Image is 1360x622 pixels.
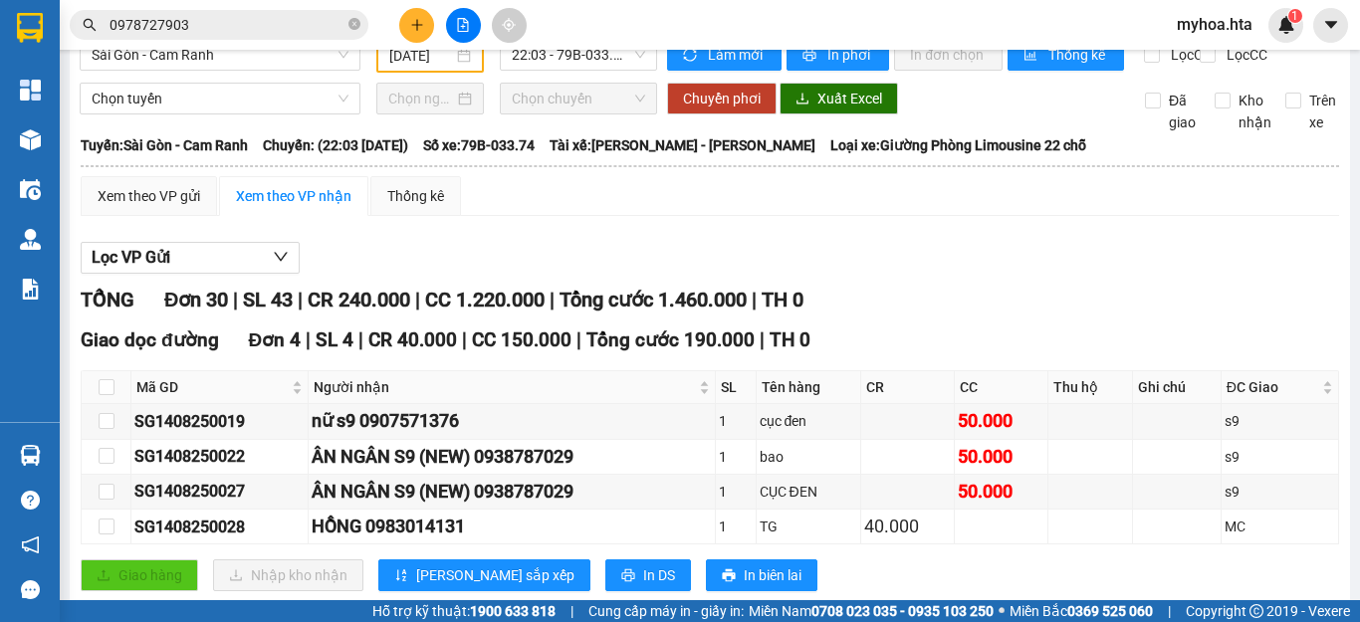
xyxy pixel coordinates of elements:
button: In đơn chọn [894,39,1003,71]
span: Số xe: 79B-033.74 [423,134,535,156]
img: solution-icon [20,279,41,300]
input: Tìm tên, số ĐT hoặc mã đơn [110,14,344,36]
span: | [233,288,238,311]
span: TH 0 [770,328,810,351]
span: download [795,92,809,107]
span: close-circle [348,16,360,35]
span: file-add [456,18,470,32]
span: Lọc CC [1219,44,1270,66]
span: | [570,600,573,622]
button: bar-chartThống kê [1008,39,1124,71]
img: warehouse-icon [20,179,41,200]
div: Thống kê [387,185,444,207]
span: sync [683,48,700,64]
input: Chọn ngày [388,88,454,109]
span: Kho nhận [1231,90,1279,133]
span: printer [621,568,635,584]
span: | [1168,600,1171,622]
div: ÂN NGÂN S9 (NEW) 0938787029 [312,443,711,471]
td: SG1408250028 [131,510,309,544]
button: caret-down [1313,8,1348,43]
span: Trên xe [1301,90,1344,133]
div: HỒNG 0983014131 [312,513,711,540]
span: | [358,328,363,351]
div: SG1408250028 [134,515,305,539]
img: icon-new-feature [1277,16,1295,34]
div: cục đen [760,410,858,432]
button: file-add [446,8,481,43]
img: warehouse-icon [20,445,41,466]
div: 1 [719,446,753,468]
span: Chọn chuyến [512,84,645,113]
button: printerIn biên lai [706,559,817,591]
span: Đã giao [1161,90,1204,133]
span: | [462,328,467,351]
span: | [415,288,420,311]
span: question-circle [21,491,40,510]
div: 50.000 [958,443,1044,471]
span: Tổng cước 1.460.000 [560,288,747,311]
div: 40.000 [864,513,951,540]
span: sort-ascending [394,568,408,584]
span: printer [802,48,819,64]
div: SG1408250019 [134,409,305,434]
strong: 0708 023 035 - 0935 103 250 [811,603,994,619]
span: caret-down [1322,16,1340,34]
div: s9 [1225,410,1335,432]
button: plus [399,8,434,43]
span: Miền Bắc [1010,600,1153,622]
th: Ghi chú [1133,371,1222,404]
button: downloadNhập kho nhận [213,559,363,591]
span: message [21,580,40,599]
div: s9 [1225,481,1335,503]
div: TG [760,516,858,537]
span: Cung cấp máy in - giấy in: [588,600,744,622]
div: 50.000 [958,478,1044,506]
div: s9 [1225,446,1335,468]
span: Loại xe: Giường Phòng Limousine 22 chỗ [830,134,1086,156]
span: | [752,288,757,311]
span: CC 1.220.000 [425,288,545,311]
span: printer [722,568,736,584]
img: logo-vxr [17,13,43,43]
span: CR 240.000 [308,288,410,311]
th: Thu hộ [1048,371,1133,404]
span: Chuyến: (22:03 [DATE]) [263,134,408,156]
td: SG1408250022 [131,440,309,475]
span: Xuất Excel [817,88,882,109]
div: Xem theo VP nhận [236,185,351,207]
span: notification [21,535,40,554]
div: Xem theo VP gửi [98,185,200,207]
td: SG1408250019 [131,404,309,439]
div: MC [1225,516,1335,537]
span: Lọc CR [1163,44,1215,66]
img: warehouse-icon [20,229,41,250]
button: Chuyển phơi [667,83,777,114]
span: bar-chart [1023,48,1040,64]
span: | [576,328,581,351]
span: Miền Nam [749,600,994,622]
span: Giao dọc đường [81,328,219,351]
button: uploadGiao hàng [81,559,198,591]
button: syncLàm mới [667,39,782,71]
span: CC 150.000 [472,328,571,351]
span: Hỗ trợ kỹ thuật: [372,600,556,622]
span: 22:03 - 79B-033.74 [512,40,645,70]
span: ĐC Giao [1227,376,1318,398]
strong: 1900 633 818 [470,603,556,619]
button: sort-ascending[PERSON_NAME] sắp xếp [378,559,590,591]
span: down [273,249,289,265]
span: Sài Gòn - Cam Ranh [92,40,348,70]
div: 1 [719,481,753,503]
span: search [83,18,97,32]
div: ÂN NGÂN S9 (NEW) 0938787029 [312,478,711,506]
button: downloadXuất Excel [780,83,898,114]
sup: 1 [1288,9,1302,23]
span: Tổng cước 190.000 [586,328,755,351]
span: Người nhận [314,376,694,398]
button: printerIn phơi [787,39,889,71]
div: bao [760,446,858,468]
div: CỤC ĐEN [760,481,858,503]
span: aim [502,18,516,32]
span: SL 4 [316,328,353,351]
